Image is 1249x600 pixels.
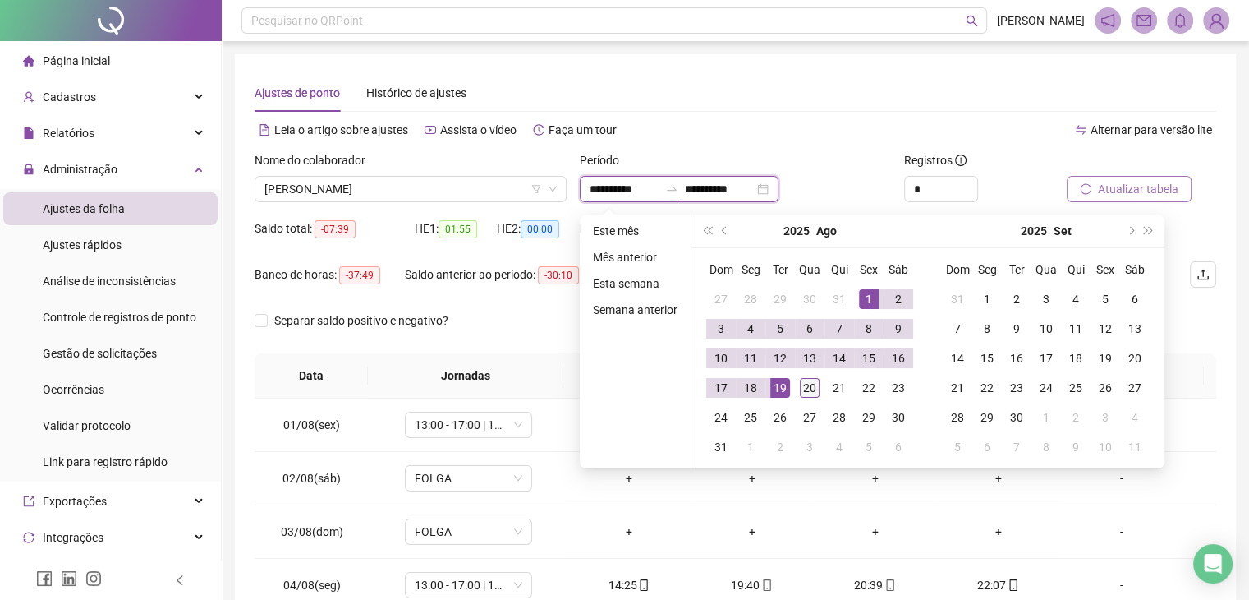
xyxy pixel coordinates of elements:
[711,348,731,368] div: 10
[800,437,820,457] div: 3
[884,284,913,314] td: 2025-08-02
[800,378,820,398] div: 20
[1072,576,1169,594] div: -
[827,576,924,594] div: 20:39
[884,255,913,284] th: Sáb
[23,532,34,543] span: sync
[741,437,760,457] div: 1
[415,219,497,238] div: HE 1:
[1080,183,1091,195] span: reload
[1031,373,1061,403] td: 2025-09-24
[1036,348,1056,368] div: 17
[827,469,924,487] div: +
[1002,255,1031,284] th: Ter
[972,373,1002,403] td: 2025-09-22
[1036,289,1056,309] div: 3
[1066,378,1086,398] div: 25
[972,344,1002,373] td: 2025-09-15
[706,344,736,373] td: 2025-08-10
[977,289,997,309] div: 1
[760,579,773,591] span: mobile
[1091,314,1120,344] td: 2025-09-12
[800,348,820,368] div: 13
[1095,319,1115,339] div: 12
[1021,215,1047,247] button: year panel
[741,319,760,339] div: 4
[943,314,972,344] td: 2025-09-07
[586,247,684,267] li: Mês anterior
[43,419,131,432] span: Validar protocolo
[711,289,731,309] div: 27
[795,432,824,462] td: 2025-09-03
[43,163,117,176] span: Administração
[1007,289,1026,309] div: 2
[274,123,408,136] span: Leia o artigo sobre ajustes
[765,284,795,314] td: 2025-07-29
[706,432,736,462] td: 2025-08-31
[549,123,617,136] span: Faça um tour
[943,432,972,462] td: 2025-10-05
[904,151,967,169] span: Registros
[1006,579,1019,591] span: mobile
[1066,289,1086,309] div: 4
[255,353,368,399] th: Data
[783,215,810,247] button: year panel
[85,570,102,587] span: instagram
[439,220,477,238] span: 01:55
[1120,344,1150,373] td: 2025-09-20
[711,437,731,457] div: 31
[43,495,107,508] span: Exportações
[1061,284,1091,314] td: 2025-09-04
[859,319,879,339] div: 8
[972,314,1002,344] td: 2025-09-08
[765,344,795,373] td: 2025-08-12
[1125,348,1145,368] div: 20
[765,373,795,403] td: 2025-08-19
[43,383,104,396] span: Ocorrências
[795,344,824,373] td: 2025-08-13
[704,576,801,594] div: 19:40
[1002,284,1031,314] td: 2025-09-02
[415,466,522,491] span: FOLGA
[884,403,913,432] td: 2025-08-30
[368,353,563,399] th: Jornadas
[43,275,176,288] span: Análise de inconsistências
[977,437,997,457] div: 6
[854,255,884,284] th: Sex
[259,124,270,136] span: file-text
[1120,373,1150,403] td: 2025-09-27
[824,344,854,373] td: 2025-08-14
[859,289,879,309] div: 1
[706,373,736,403] td: 2025-08-17
[889,348,908,368] div: 16
[1061,432,1091,462] td: 2025-10-09
[824,314,854,344] td: 2025-08-07
[765,314,795,344] td: 2025-08-05
[665,182,678,196] span: swap-right
[711,378,731,398] div: 17
[315,220,356,238] span: -07:39
[859,437,879,457] div: 5
[1075,124,1086,136] span: swap
[255,265,405,284] div: Banco de horas:
[1036,437,1056,457] div: 8
[795,314,824,344] td: 2025-08-06
[1061,255,1091,284] th: Qui
[824,373,854,403] td: 2025-08-21
[884,373,913,403] td: 2025-08-23
[1121,215,1139,247] button: next-year
[704,469,801,487] div: +
[1031,284,1061,314] td: 2025-09-03
[281,525,343,538] span: 03/08(dom)
[1007,408,1026,427] div: 30
[1204,8,1228,33] img: 93753
[43,90,96,104] span: Cadastros
[972,255,1002,284] th: Seg
[943,344,972,373] td: 2025-09-14
[736,432,765,462] td: 2025-09-01
[706,255,736,284] th: Dom
[1036,319,1056,339] div: 10
[1098,180,1178,198] span: Atualizar tabela
[1091,123,1212,136] span: Alternar para versão lite
[43,311,196,324] span: Controle de registros de ponto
